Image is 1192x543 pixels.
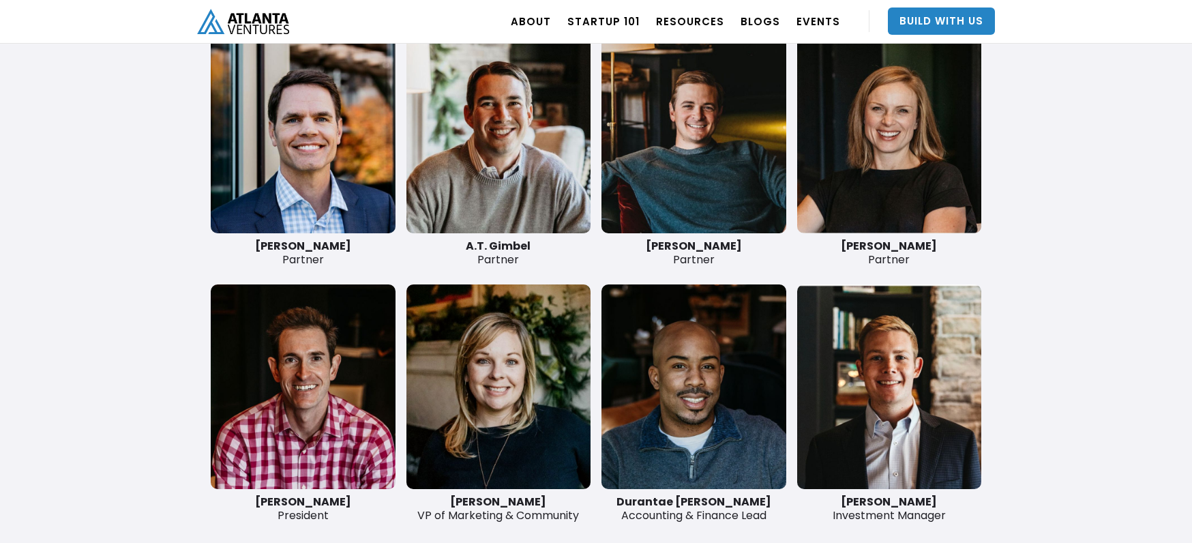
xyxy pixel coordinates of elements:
div: Partner [601,239,786,267]
div: Partner [406,239,591,267]
a: EVENTS [796,2,840,40]
div: President [211,495,396,523]
a: ABOUT [511,2,551,40]
div: Partner [797,239,982,267]
strong: [PERSON_NAME] [841,494,937,510]
strong: A.T. Gimbel [466,238,531,254]
a: Startup 101 [567,2,640,40]
strong: [PERSON_NAME] [255,238,351,254]
div: Accounting & Finance Lead [601,495,786,523]
strong: [PERSON_NAME] [255,494,351,510]
a: RESOURCES [656,2,724,40]
div: Partner [211,239,396,267]
strong: [PERSON_NAME] [646,238,742,254]
strong: [PERSON_NAME] [450,494,546,510]
a: BLOGS [741,2,780,40]
strong: Durantae [PERSON_NAME] [616,494,771,510]
div: VP of Marketing & Community [406,495,591,523]
strong: [PERSON_NAME] [841,238,937,254]
a: Build With Us [888,8,995,35]
div: Investment Manager [797,495,982,523]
